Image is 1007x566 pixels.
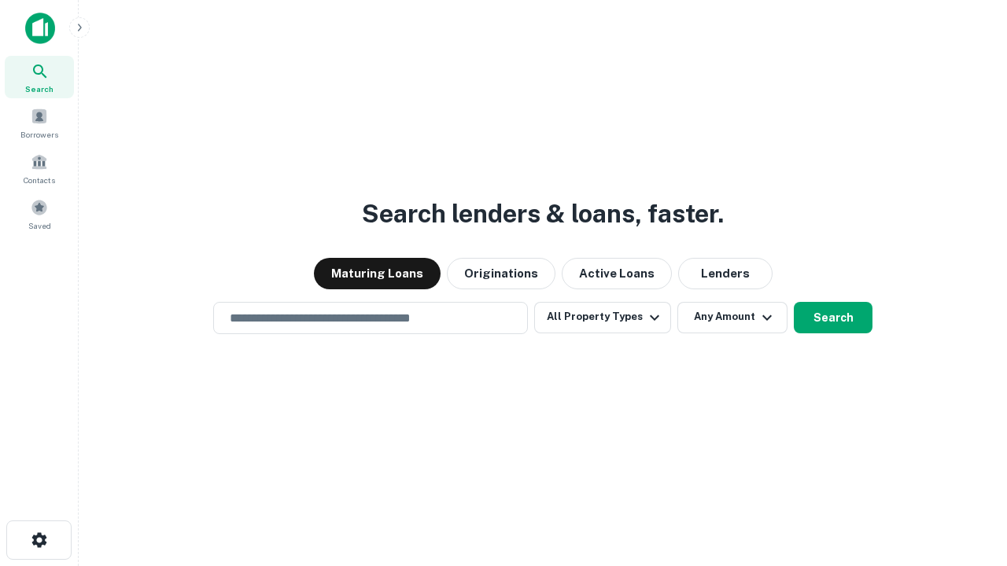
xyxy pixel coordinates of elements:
[447,258,555,289] button: Originations
[678,258,773,289] button: Lenders
[5,193,74,235] a: Saved
[5,147,74,189] a: Contacts
[677,302,788,333] button: Any Amount
[928,440,1007,516] iframe: Chat Widget
[25,83,53,95] span: Search
[28,219,51,232] span: Saved
[24,174,55,186] span: Contacts
[362,195,724,233] h3: Search lenders & loans, faster.
[794,302,872,333] button: Search
[534,302,671,333] button: All Property Types
[314,258,441,289] button: Maturing Loans
[20,128,58,141] span: Borrowers
[5,101,74,144] a: Borrowers
[5,56,74,98] a: Search
[562,258,672,289] button: Active Loans
[25,13,55,44] img: capitalize-icon.png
